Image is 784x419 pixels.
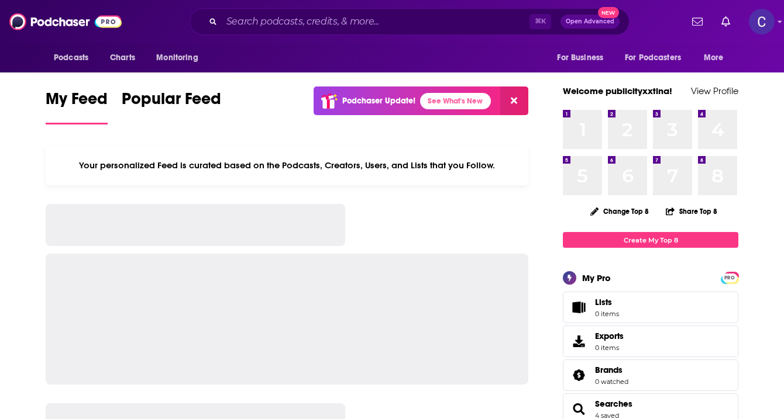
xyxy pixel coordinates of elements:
[563,85,672,96] a: Welcome publicityxxtina!
[563,325,738,357] a: Exports
[595,378,628,386] a: 0 watched
[595,297,612,307] span: Lists
[557,50,603,66] span: For Business
[46,47,104,69] button: open menu
[46,89,108,116] span: My Feed
[595,365,628,375] a: Brands
[567,401,590,417] a: Searches
[563,292,738,323] a: Lists
[687,12,707,32] a: Show notifications dropdown
[717,12,735,32] a: Show notifications dropdown
[561,15,620,29] button: Open AdvancedNew
[595,399,632,409] a: Searches
[148,47,213,69] button: open menu
[102,47,142,69] a: Charts
[46,146,528,185] div: Your personalized Feed is curated based on the Podcasts, Creators, Users, and Lists that you Follow.
[46,89,108,124] a: My Feed
[566,19,614,25] span: Open Advanced
[563,232,738,248] a: Create My Top 8
[595,365,623,375] span: Brands
[598,7,619,18] span: New
[625,50,681,66] span: For Podcasters
[563,359,738,391] span: Brands
[704,50,724,66] span: More
[617,47,698,69] button: open menu
[595,297,619,307] span: Lists
[749,9,775,34] img: User Profile
[567,333,590,349] span: Exports
[595,331,624,341] span: Exports
[420,93,491,109] a: See What's New
[342,96,415,106] p: Podchaser Update!
[54,50,88,66] span: Podcasts
[665,200,718,223] button: Share Top 8
[122,89,221,116] span: Popular Feed
[595,310,619,318] span: 0 items
[749,9,775,34] button: Show profile menu
[595,344,624,352] span: 0 items
[567,367,590,383] a: Brands
[583,204,656,219] button: Change Top 8
[723,273,737,282] a: PRO
[529,14,551,29] span: ⌘ K
[582,272,611,283] div: My Pro
[110,50,135,66] span: Charts
[749,9,775,34] span: Logged in as publicityxxtina
[691,85,738,96] a: View Profile
[567,299,590,316] span: Lists
[156,50,198,66] span: Monitoring
[549,47,618,69] button: open menu
[190,8,630,35] div: Search podcasts, credits, & more...
[696,47,738,69] button: open menu
[222,12,529,31] input: Search podcasts, credits, & more...
[122,89,221,124] a: Popular Feed
[723,273,737,282] span: PRO
[9,11,122,33] img: Podchaser - Follow, Share and Rate Podcasts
